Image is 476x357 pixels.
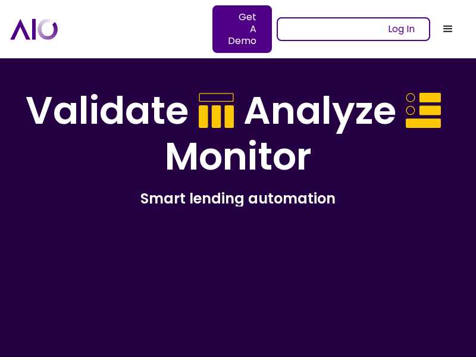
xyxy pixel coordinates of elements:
h1: Monitor [165,134,312,180]
a: home [10,18,277,39]
a: Log In [277,17,430,41]
h1: Validate [26,88,189,134]
a: Get A Demo [212,5,272,53]
h2: Smart lending automation [19,189,457,208]
div: menu [430,11,466,47]
h1: Analyze [243,88,396,134]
